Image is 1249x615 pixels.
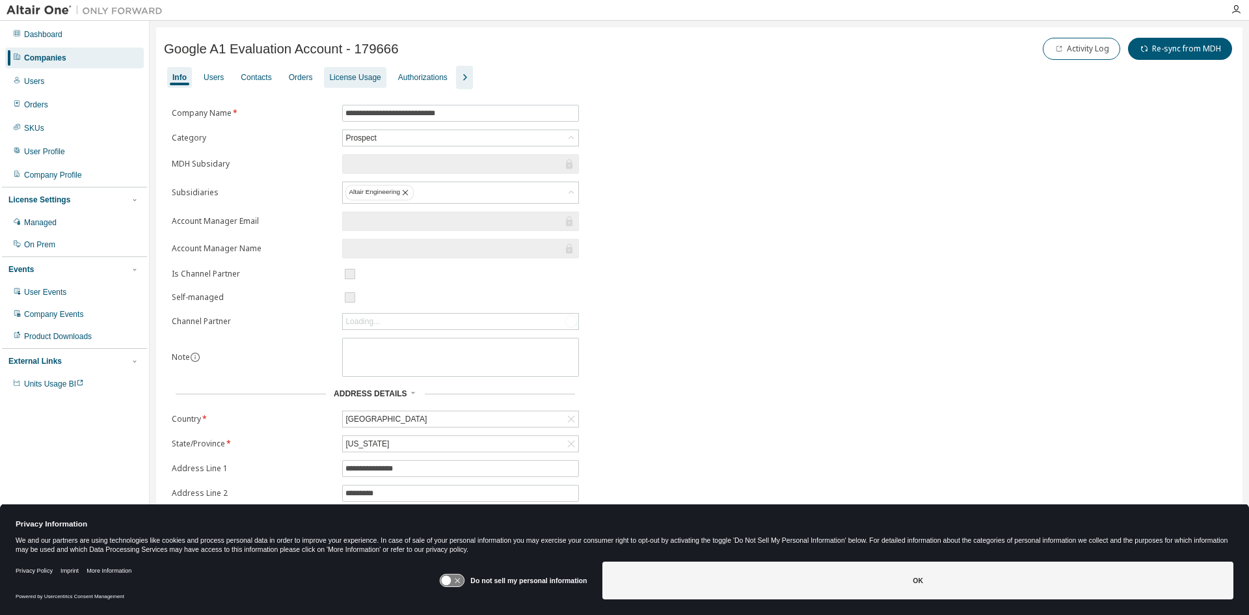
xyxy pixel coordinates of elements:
div: License Settings [8,195,70,205]
div: [US_STATE] [343,437,391,451]
div: [GEOGRAPHIC_DATA] [343,411,578,427]
label: State/Province [172,439,334,449]
div: Companies [24,53,66,63]
div: Users [24,76,44,87]
label: MDH Subsidary [172,159,334,169]
div: Altair Engineering [345,185,414,200]
div: [GEOGRAPHIC_DATA] [343,412,429,426]
button: Activity Log [1043,38,1120,60]
div: Events [8,264,34,275]
span: Units Usage BI [24,379,84,389]
span: Google A1 Evaluation Account - 179666 [164,42,399,57]
div: Orders [289,72,313,83]
img: Altair One [7,4,169,17]
div: Altair Engineering [343,182,578,203]
label: Address Line 2 [172,488,334,499]
div: On Prem [24,239,55,250]
div: Company Profile [24,170,82,180]
label: Category [172,133,334,143]
div: SKUs [24,123,44,133]
button: Re-sync from MDH [1128,38,1232,60]
label: Note [172,351,190,362]
div: Contacts [241,72,271,83]
label: Self-managed [172,292,334,303]
div: External Links [8,356,62,366]
label: Channel Partner [172,316,334,327]
div: Dashboard [24,29,62,40]
div: Prospect [343,130,578,146]
div: Users [204,72,224,83]
label: Account Manager Name [172,243,334,254]
span: Address Details [334,389,407,398]
div: License Usage [329,72,381,83]
label: Company Name [172,108,334,118]
div: Orders [24,100,48,110]
div: Authorizations [398,72,448,83]
div: Company Events [24,309,83,320]
label: Account Manager Email [172,216,334,226]
div: Info [172,72,187,83]
label: Country [172,414,334,424]
label: Address Line 1 [172,463,334,474]
div: User Profile [24,146,65,157]
div: Loading... [345,316,380,327]
label: Subsidiaries [172,187,334,198]
div: [US_STATE] [343,436,578,452]
div: User Events [24,287,66,297]
button: information [190,352,200,362]
div: Product Downloads [24,331,92,342]
label: Is Channel Partner [172,269,334,279]
div: Managed [24,217,57,228]
div: Loading... [343,314,578,329]
div: Prospect [343,131,378,145]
